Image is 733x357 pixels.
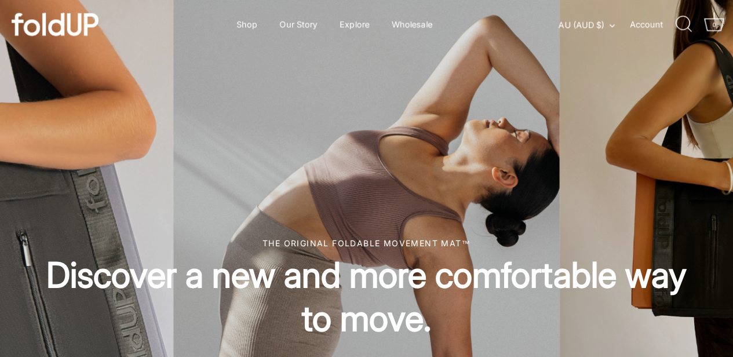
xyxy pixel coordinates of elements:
h2: Discover a new and more comfortable way to move. [41,253,692,340]
a: Explore [330,13,380,35]
div: Primary navigation [208,13,461,35]
div: 0 [708,19,720,30]
button: AU (AUD $) [559,20,628,30]
a: Cart [701,12,727,37]
a: Shop [227,13,268,35]
a: Account [630,17,674,31]
div: The original foldable movement mat™ [41,237,692,249]
a: Our Story [269,13,327,35]
a: Search [671,12,696,37]
img: foldUP [12,13,99,36]
a: Wholesale [382,13,443,35]
a: foldUP [12,13,122,36]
